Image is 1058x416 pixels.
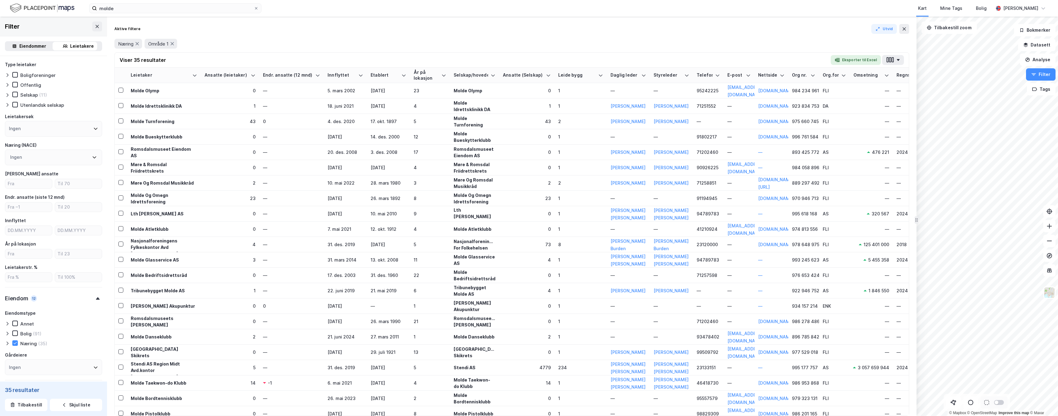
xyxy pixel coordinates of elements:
div: 7. mai 2021 [328,226,363,232]
div: Ingen [10,154,22,161]
div: — [263,103,320,109]
div: 970 946 713 [792,195,815,202]
div: Molde Bueskytterklubb [131,134,197,140]
div: — [654,87,689,94]
button: [DOMAIN_NAME] [758,133,794,141]
div: Nasjonalforeningen For Folkehelsen [454,238,495,251]
div: 28. mars 1980 [371,180,406,186]
div: FLI [823,164,846,171]
div: 2 [205,180,256,186]
div: — [263,241,320,248]
button: [DOMAIN_NAME] [758,118,794,125]
div: 18. juni 2021 [328,103,363,109]
div: FLI [823,195,846,202]
div: Lth [PERSON_NAME] AS [454,207,495,226]
div: AS [823,257,846,263]
div: 1 [558,257,603,263]
div: Næring (NACE) [5,142,37,149]
button: [DOMAIN_NAME] [758,333,794,341]
button: Tags [1027,83,1056,95]
button: Analyse [1020,54,1056,66]
div: — [654,226,689,232]
button: [DOMAIN_NAME] [758,379,794,387]
div: — [897,118,935,125]
div: AS [823,210,846,217]
div: Offentlig [20,82,41,88]
div: — [263,195,320,202]
div: Molde Turnforening [131,118,197,125]
div: [DATE] [371,164,406,171]
div: 476 221 [872,149,889,155]
button: [DOMAIN_NAME] [758,102,794,110]
div: E-post [727,72,743,78]
button: [DOMAIN_NAME] [758,318,794,325]
div: Molde Glasservice AS [454,254,495,266]
div: 91802217 [697,134,720,140]
div: Daglig leder [611,72,639,78]
div: 0 [503,134,551,140]
div: — [611,226,646,232]
div: [DATE] [328,210,363,217]
div: 4. des. 2020 [328,118,363,125]
div: — [727,103,751,109]
div: Leietakerstr. % [5,264,38,271]
div: Mine Tags [940,5,962,12]
div: Molde Atletklubb [454,226,495,232]
div: 3. des. 2008 [371,149,406,155]
div: — [611,134,646,140]
div: Molde Olymp [454,87,495,94]
div: 22 [414,272,446,278]
div: 10. mai 2010 [371,210,406,217]
div: DA [823,103,846,109]
div: 14. des. 2000 [371,134,406,140]
div: FLI [823,241,846,248]
div: 1 [558,134,603,140]
div: (11) [39,92,47,98]
div: 12 [414,134,446,140]
div: — [727,118,751,125]
div: — [885,134,889,140]
div: Innflyttet [5,217,26,224]
div: 10. mai 2022 [328,180,363,186]
button: — [758,272,762,279]
span: Næring [118,41,133,47]
div: — [897,87,935,94]
div: Møre & Romsdal Friidrettskrets [454,161,495,174]
div: — [727,241,751,248]
div: 8 [558,241,603,248]
div: Omsetning [853,72,882,78]
div: — [263,210,320,217]
div: — [897,103,935,109]
div: — [263,134,320,140]
div: 4 [414,103,446,109]
div: 2024 [897,257,935,263]
div: [DATE] [371,241,406,248]
div: — [263,87,320,94]
div: 73 [503,241,551,248]
div: Kart [918,5,927,12]
div: 43 [205,118,256,125]
div: [DATE] [328,164,363,171]
div: — [611,272,646,278]
div: 71257598 [697,272,720,278]
div: Molde Og Omegn Idrettsforening [131,192,197,205]
div: — [897,195,935,202]
div: — [263,149,320,155]
div: FLI [823,272,846,278]
div: Nasjonalforeningens Fylkeskontor Avd [GEOGRAPHIC_DATA] [131,238,197,257]
div: Viser 35 resultater [120,56,166,64]
span: Område 1 [148,41,169,47]
div: 0 [205,272,256,278]
div: — [263,272,320,278]
div: Molde Bueskytterklubb [454,130,495,143]
div: 71251552 [697,103,720,109]
div: Ansatte (Selskap) [503,72,543,78]
button: [DOMAIN_NAME] [758,195,794,202]
div: 1 [558,164,603,171]
iframe: Chat Widget [1027,386,1058,416]
div: 3 [205,257,256,263]
a: [EMAIL_ADDRESS][DOMAIN_NAME] [727,331,766,343]
div: Telefon [697,72,713,78]
div: — [885,180,889,186]
button: Tilbakestill [5,399,47,411]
